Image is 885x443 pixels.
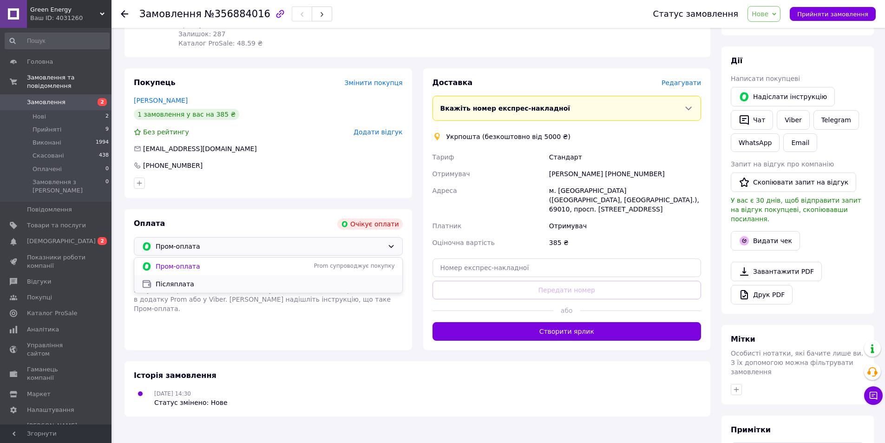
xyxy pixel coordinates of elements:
[547,234,703,251] div: 385 ₴
[105,165,109,173] span: 0
[27,58,53,66] span: Головна
[105,126,109,134] span: 9
[178,40,262,47] span: Каталог ProSale: 48.59 ₴
[105,112,109,121] span: 2
[98,237,107,245] span: 2
[553,306,580,315] span: або
[433,170,470,178] span: Отримувач
[547,218,703,234] div: Отримувач
[433,78,473,87] span: Доставка
[134,286,401,312] span: Покупець отримає посилання на оплату цього замовлення через сповіщення в додатку Prom або у Viber...
[139,8,202,20] span: Замовлення
[731,56,742,65] span: Дії
[433,222,462,230] span: Платник
[121,9,128,19] div: Повернутися назад
[33,178,105,195] span: Замовлення з [PERSON_NAME]
[731,75,800,82] span: Написати покупцеві
[433,258,701,277] input: Номер експрес-накладної
[296,262,395,270] span: Prom супроводжує покупку
[27,73,111,90] span: Замовлення та повідомлення
[797,11,868,18] span: Прийняти замовлення
[27,98,66,106] span: Замовлення
[777,110,809,130] a: Viber
[156,241,384,251] span: Пром-оплата
[731,350,863,376] span: Особисті нотатки, які бачите лише ви. З їх допомогою можна фільтрувати замовлення
[156,279,395,289] span: Післяплата
[345,79,403,86] span: Змінити покупця
[731,160,834,168] span: Запит на відгук про компанію
[30,14,111,22] div: Ваш ID: 4031260
[27,253,86,270] span: Показники роботи компанії
[27,406,74,414] span: Налаштування
[33,165,62,173] span: Оплачені
[731,425,771,434] span: Примітки
[547,149,703,165] div: Стандарт
[354,128,402,136] span: Додати відгук
[156,262,292,271] span: Пром-оплата
[99,152,109,160] span: 438
[547,165,703,182] div: [PERSON_NAME] [PHONE_NUMBER]
[143,128,189,136] span: Без рейтингу
[27,341,86,358] span: Управління сайтом
[96,139,109,147] span: 1994
[864,386,883,405] button: Чат з покупцем
[783,133,817,152] button: Email
[662,79,701,86] span: Редагувати
[134,371,216,380] span: Історія замовлення
[790,7,876,21] button: Прийняти замовлення
[33,126,61,134] span: Прийняті
[653,9,739,19] div: Статус замовлення
[27,278,51,286] span: Відгуки
[444,132,573,141] div: Укрпошта (безкоштовно від 5000 ₴)
[5,33,110,49] input: Пошук
[547,182,703,218] div: м. [GEOGRAPHIC_DATA] ([GEOGRAPHIC_DATA], [GEOGRAPHIC_DATA].), 69010, просп. [STREET_ADDRESS]
[27,205,72,214] span: Повідомлення
[98,98,107,106] span: 2
[433,153,454,161] span: Тариф
[33,152,64,160] span: Скасовані
[178,30,225,38] span: Залишок: 287
[337,218,403,230] div: Очікує оплати
[30,6,100,14] span: Green Energy
[752,10,768,18] span: Нове
[27,325,59,334] span: Аналітика
[134,219,165,228] span: Оплата
[433,187,457,194] span: Адреса
[27,390,51,398] span: Маркет
[204,8,270,20] span: №356884016
[440,105,570,112] span: Вкажіть номер експрес-накладної
[27,293,52,302] span: Покупці
[134,109,239,120] div: 1 замовлення у вас на 385 ₴
[731,87,835,106] button: Надіслати інструкцію
[105,178,109,195] span: 0
[731,110,773,130] button: Чат
[33,139,61,147] span: Виконані
[731,285,793,304] a: Друк PDF
[731,172,856,192] button: Скопіювати запит на відгук
[27,237,96,245] span: [DEMOGRAPHIC_DATA]
[142,161,203,170] div: [PHONE_NUMBER]
[134,97,188,104] a: [PERSON_NAME]
[27,221,86,230] span: Товари та послуги
[143,145,257,152] span: [EMAIL_ADDRESS][DOMAIN_NAME]
[134,78,176,87] span: Покупець
[433,239,495,246] span: Оціночна вартість
[731,133,780,152] a: WhatsApp
[27,309,77,317] span: Каталог ProSale
[154,390,191,397] span: [DATE] 14:30
[433,322,701,341] button: Створити ярлик
[731,262,822,281] a: Завантажити PDF
[731,197,861,223] span: У вас є 30 днів, щоб відправити запит на відгук покупцеві, скопіювавши посилання.
[27,365,86,382] span: Гаманець компанії
[33,112,46,121] span: Нові
[813,110,859,130] a: Telegram
[731,231,800,251] button: Видати чек
[154,398,228,407] div: Статус змінено: Нове
[731,335,755,344] span: Мітки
